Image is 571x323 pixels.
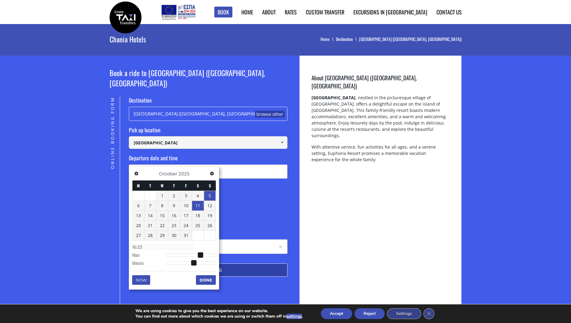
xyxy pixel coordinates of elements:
a: 12 [204,201,216,211]
a: 24 [180,221,192,230]
span: 2025 [178,171,189,177]
a: 28 [144,231,156,240]
p: , nestled in the picturesque village of [GEOGRAPHIC_DATA], offers a delightful escape on the isla... [312,94,449,144]
input: Select pickup location [129,136,287,149]
a: Excursions in [GEOGRAPHIC_DATA] [353,8,427,16]
a: 1 [157,191,168,201]
a: Home [321,36,336,42]
a: Home [241,8,253,16]
a: 27 [132,231,144,240]
a: 2 [168,191,180,201]
dt: Hour [132,252,166,260]
a: 11 [192,201,204,211]
span: Next [209,171,214,176]
button: settings [287,314,302,319]
a: 8 [157,201,168,211]
a: Destination [336,36,359,42]
span: October [159,171,177,177]
a: 21 [144,221,156,230]
a: 4 [192,191,204,201]
a: 26 [204,221,216,230]
a: 17 [180,211,192,220]
span: Monday [137,183,140,189]
a: Next [208,170,216,178]
a: 5 [204,191,216,201]
span: Sunday [209,183,211,189]
a: Show All Items [277,136,287,149]
a: 29 [157,231,168,240]
a: Book [214,7,232,18]
a: 18 [192,211,204,220]
a: 7 [144,201,156,211]
h1: Chania Hotels [110,24,182,54]
strong: [GEOGRAPHIC_DATA] [312,95,355,100]
a: 14 [144,211,156,220]
a: 19 [204,211,216,220]
p: We are using cookies to give you the best experience on our website. [135,308,303,314]
a: 23 [168,221,180,230]
a: 3 [180,191,192,201]
a: 20 [132,221,144,230]
button: Accept [321,308,352,319]
a: 10 [180,201,192,211]
img: Crete Taxi Transfers | Euphoria Resort (Kolymbari, Chania) | Crete Taxi Transfers [110,2,141,33]
p: You can find out more about which cookies we are using or switch them off in . [135,314,303,319]
label: Destination [129,97,287,107]
h3: About [GEOGRAPHIC_DATA] ([GEOGRAPHIC_DATA], [GEOGRAPHIC_DATA]) [312,74,449,94]
a: Custom Transfer [306,8,344,16]
label: Pick up location [129,126,287,137]
li: [GEOGRAPHIC_DATA] ([GEOGRAPHIC_DATA], [GEOGRAPHIC_DATA]) [359,36,462,42]
img: e-bannersEUERDF180X90.jpg [160,3,196,21]
span: Thursday [173,183,175,189]
a: browse other [255,111,285,118]
button: Now [132,275,150,285]
span: Friday [185,183,187,189]
button: Settings [387,308,421,319]
p: With attentive service, fun activities for all ages, and a serene setting, Euphoria Resort promis... [312,144,449,168]
span: Saturday [197,183,199,189]
dt: Minute [132,260,166,268]
h2: Book a ride to [GEOGRAPHIC_DATA] ([GEOGRAPHIC_DATA], [GEOGRAPHIC_DATA]) [110,68,288,97]
a: 31 [180,231,192,240]
a: 22 [157,221,168,230]
div: [GEOGRAPHIC_DATA] ([GEOGRAPHIC_DATA], [GEOGRAPHIC_DATA]) [129,107,287,121]
label: Departure date and time [129,154,287,165]
a: 6 [132,201,144,211]
a: Previous [132,170,140,178]
button: Done [196,275,216,285]
button: Close GDPR Cookie Banner [424,308,434,319]
a: 16 [168,211,180,220]
a: Contact us [436,8,462,16]
span: Wednesday [161,183,163,189]
a: 13 [132,211,144,220]
span: Previous [134,171,139,176]
a: Crete Taxi Transfers | Euphoria Resort (Kolymbari, Chania) | Crete Taxi Transfers [110,14,141,20]
button: Reject [355,308,385,319]
span: Tuesday [149,183,151,189]
a: Rates [285,8,297,16]
a: About [262,8,276,16]
a: 30 [168,231,180,240]
a: 25 [192,221,204,230]
a: 15 [157,211,168,220]
a: 9 [168,201,180,211]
